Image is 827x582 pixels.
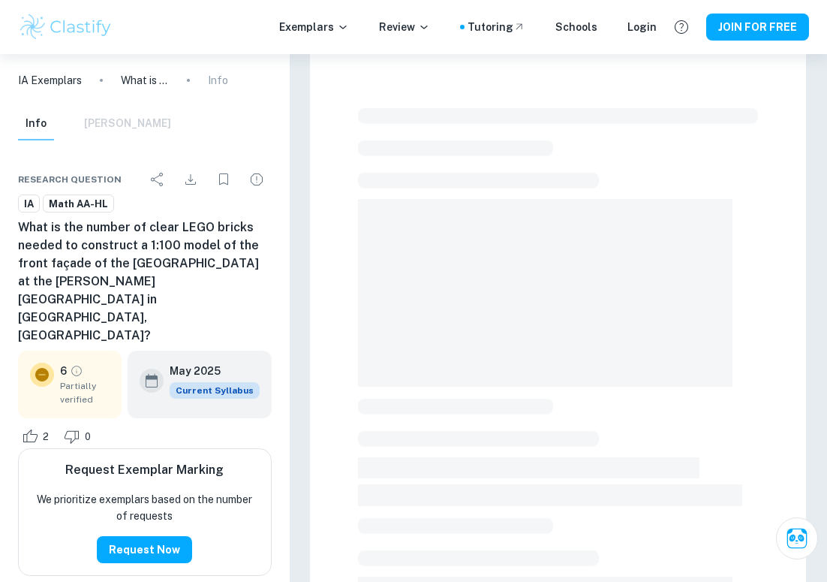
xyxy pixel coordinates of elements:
[18,424,57,448] div: Like
[706,14,809,41] button: JOIN FOR FREE
[18,173,122,186] span: Research question
[18,195,40,213] a: IA
[208,72,228,89] p: Info
[18,107,54,140] button: Info
[60,379,110,406] span: Partially verified
[18,219,272,345] h6: What is the number of clear LEGO bricks needed to construct a 1:100 model of the front façade of ...
[77,430,99,445] span: 0
[18,12,113,42] img: Clastify logo
[70,364,83,378] a: Grade partially verified
[776,517,818,559] button: Ask Clai
[279,19,349,35] p: Exemplars
[35,430,57,445] span: 2
[468,19,525,35] a: Tutoring
[379,19,430,35] p: Review
[209,164,239,195] div: Bookmark
[170,382,260,399] div: This exemplar is based on the current syllabus. Feel free to refer to it for inspiration/ideas wh...
[242,164,272,195] div: Report issue
[143,164,173,195] div: Share
[97,536,192,563] button: Request Now
[43,195,114,213] a: Math AA-HL
[65,461,224,479] h6: Request Exemplar Marking
[555,19,597,35] a: Schools
[669,14,694,40] button: Help and Feedback
[176,164,206,195] div: Download
[60,424,99,448] div: Dislike
[31,491,259,524] p: We prioritize exemplars based on the number of requests
[627,19,657,35] a: Login
[44,197,113,212] span: Math AA-HL
[170,382,260,399] span: Current Syllabus
[121,72,169,89] p: What is the number of clear LEGO bricks needed to construct a 1:100 model of the front façade of ...
[18,72,82,89] a: IA Exemplars
[60,363,67,379] p: 6
[170,363,248,379] h6: May 2025
[19,197,39,212] span: IA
